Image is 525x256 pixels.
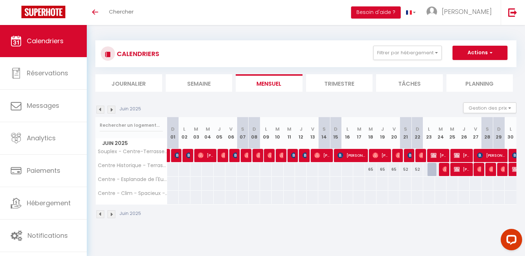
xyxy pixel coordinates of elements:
[388,117,400,149] th: 20
[260,117,272,149] th: 09
[369,126,373,132] abbr: M
[237,117,249,149] th: 07
[373,46,442,60] button: Filtrer par hébergement
[376,117,388,149] th: 19
[381,126,384,132] abbr: J
[265,126,267,132] abbr: L
[100,119,163,132] input: Rechercher un logement...
[446,117,458,149] th: 25
[452,46,507,60] button: Actions
[454,162,470,176] span: [PERSON_NAME]
[115,46,159,62] h3: CALENDRIERS
[27,166,60,175] span: Paiements
[416,126,419,132] abbr: D
[428,126,430,132] abbr: L
[306,74,373,92] li: Trimestre
[291,149,295,162] span: [PERSON_NAME] [PERSON_NAME]
[287,126,291,132] abbr: M
[109,8,134,15] span: Chercher
[508,8,517,17] img: logout
[419,149,423,162] span: [PERSON_NAME]
[411,163,423,176] div: 52
[27,199,71,207] span: Hébergement
[190,117,202,149] th: 03
[236,74,302,92] li: Mensuel
[463,102,516,113] button: Gestion des prix
[218,126,221,132] abbr: J
[486,126,489,132] abbr: S
[233,149,237,162] span: [PERSON_NAME]
[96,138,167,149] span: Juin 2025
[462,126,465,132] abbr: J
[454,149,470,162] span: [PERSON_NAME][MEDICAL_DATA]
[214,117,225,149] th: 05
[120,210,141,217] p: Juin 2025
[400,163,412,176] div: 52
[431,149,446,162] span: [PERSON_NAME]
[376,163,388,176] div: 65
[27,231,68,240] span: Notifications
[330,117,342,149] th: 15
[376,74,443,92] li: Tâches
[439,126,443,132] abbr: M
[510,126,512,132] abbr: L
[27,134,56,142] span: Analytics
[171,126,175,132] abbr: D
[166,74,232,92] li: Semaine
[365,163,377,176] div: 65
[179,117,190,149] th: 02
[120,106,141,112] p: Juin 2025
[279,149,283,162] span: [PERSON_NAME]
[27,101,59,110] span: Messages
[334,126,337,132] abbr: D
[300,126,302,132] abbr: J
[202,117,214,149] th: 04
[489,162,493,176] span: [PERSON_NAME]
[97,163,168,168] span: Centre Historique - Terrasse - Fraîcheur Naturelle
[322,126,326,132] abbr: S
[392,126,396,132] abbr: V
[442,7,492,16] span: [PERSON_NAME]
[346,126,349,132] abbr: L
[186,149,190,162] span: [PERSON_NAME]
[267,149,271,162] span: [PERSON_NAME]
[229,126,232,132] abbr: V
[275,126,280,132] abbr: M
[97,177,168,182] span: Centre - Esplanade de l'Europe - Clim - Parking
[27,36,64,45] span: Calendriers
[175,149,179,162] span: [PERSON_NAME]
[357,126,361,132] abbr: M
[497,126,501,132] abbr: D
[167,149,171,162] a: [PERSON_NAME]
[272,117,284,149] th: 10
[95,74,162,92] li: Journalier
[206,126,210,132] abbr: M
[21,6,65,18] img: Super Booking
[167,117,179,149] th: 01
[249,117,260,149] th: 08
[97,149,168,154] span: Souplex - Centre-Terrasse - Clim
[342,117,354,149] th: 16
[481,117,493,149] th: 28
[450,126,454,132] abbr: M
[477,162,481,176] span: [PERSON_NAME]
[183,126,185,132] abbr: L
[27,69,68,77] span: Réservations
[396,149,400,162] span: [PERSON_NAME]
[307,117,319,149] th: 13
[351,6,401,19] button: Besoin d'aide ?
[477,149,505,162] span: [PERSON_NAME]
[353,117,365,149] th: 17
[365,117,377,149] th: 18
[495,226,525,256] iframe: LiveChat chat widget
[252,126,256,132] abbr: D
[423,117,435,149] th: 23
[426,6,437,17] img: ...
[198,149,214,162] span: [PERSON_NAME]
[244,149,248,162] span: [PERSON_NAME]
[97,191,168,196] span: Centre - Clim - Spacieux - 5 min Gare [GEOGRAPHIC_DATA]
[470,117,481,149] th: 27
[295,117,307,149] th: 12
[372,149,388,162] span: [PERSON_NAME]
[505,117,516,149] th: 30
